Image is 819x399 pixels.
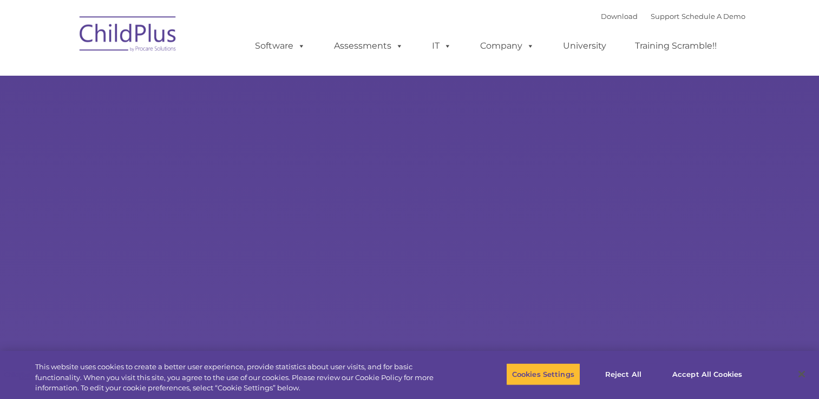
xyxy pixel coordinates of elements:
a: Assessments [323,35,414,57]
a: Schedule A Demo [682,12,745,21]
a: Support [651,12,679,21]
a: Software [244,35,316,57]
font: | [601,12,745,21]
a: IT [421,35,462,57]
a: Training Scramble!! [624,35,728,57]
a: University [552,35,617,57]
button: Cookies Settings [506,363,580,385]
img: ChildPlus by Procare Solutions [74,9,182,63]
button: Close [790,362,814,386]
a: Company [469,35,545,57]
div: This website uses cookies to create a better user experience, provide statistics about user visit... [35,362,450,394]
button: Accept All Cookies [666,363,748,385]
a: Download [601,12,638,21]
button: Reject All [589,363,657,385]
